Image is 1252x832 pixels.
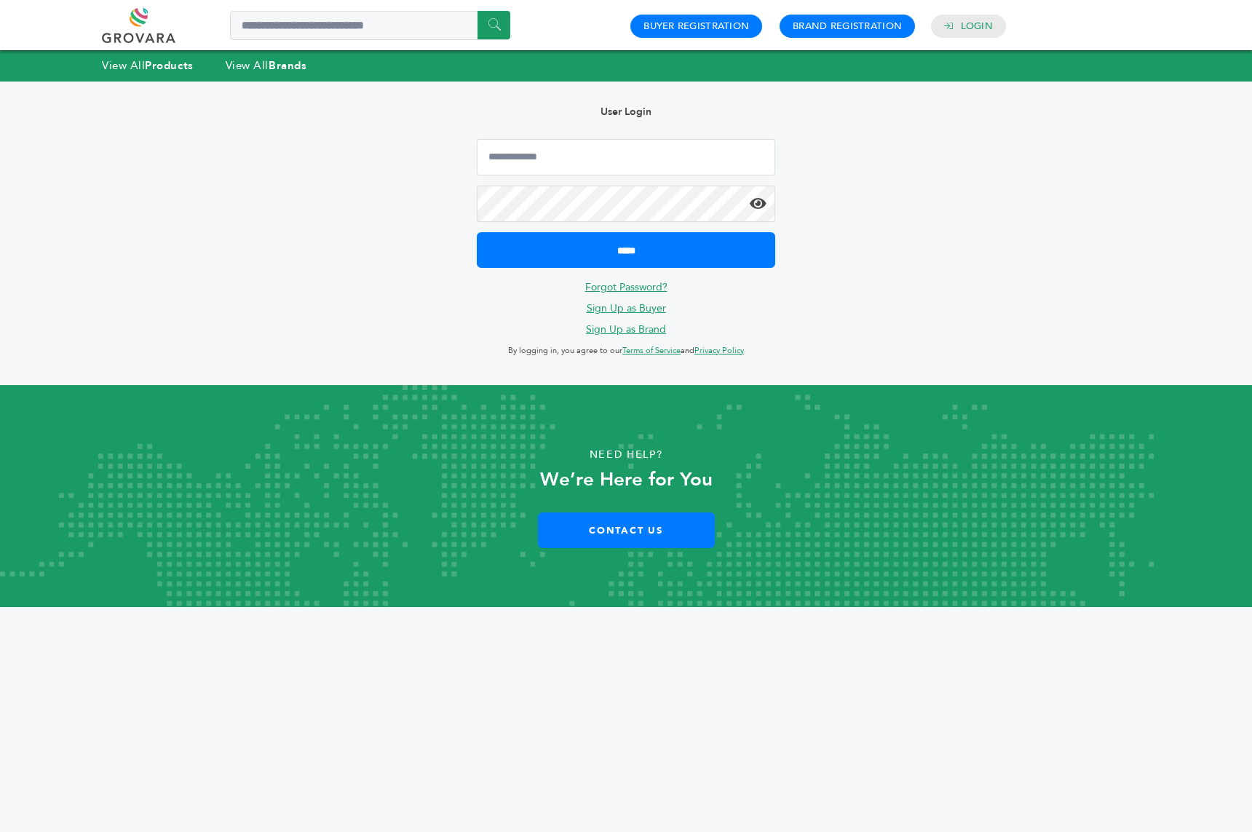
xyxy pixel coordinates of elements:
p: Need Help? [63,444,1189,466]
strong: Products [145,58,193,73]
a: Sign Up as Brand [586,322,666,336]
strong: Brands [269,58,306,73]
a: Brand Registration [793,20,902,33]
a: Terms of Service [622,345,681,356]
a: View AllBrands [226,58,307,73]
a: View AllProducts [102,58,194,73]
input: Password [477,186,775,222]
a: Privacy Policy [694,345,744,356]
p: By logging in, you agree to our and [477,342,775,360]
b: User Login [601,105,651,119]
strong: We’re Here for You [540,467,713,493]
a: Login [961,20,993,33]
a: Contact Us [538,512,715,548]
input: Email Address [477,139,775,175]
a: Buyer Registration [643,20,749,33]
a: Forgot Password? [585,280,667,294]
a: Sign Up as Buyer [587,301,666,315]
input: Search a product or brand... [230,11,510,40]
